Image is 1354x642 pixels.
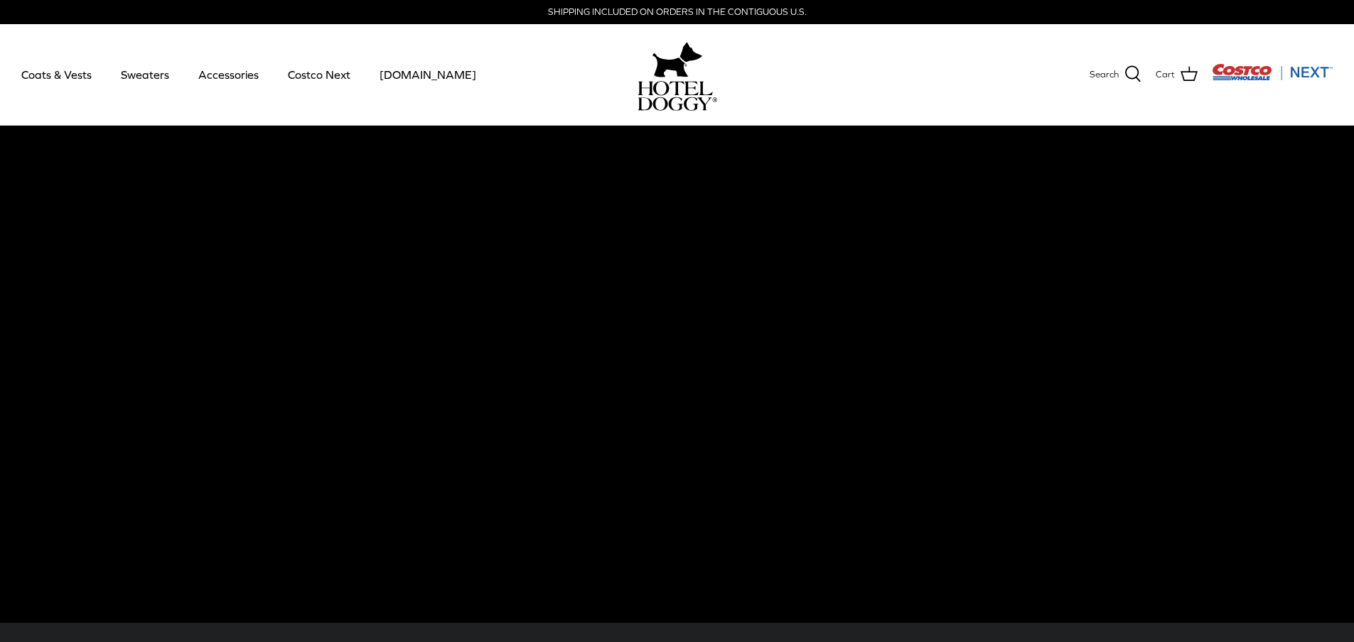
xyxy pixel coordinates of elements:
span: Search [1090,67,1119,82]
img: hoteldoggy.com [652,38,702,81]
a: [DOMAIN_NAME] [367,50,489,99]
a: Accessories [186,50,272,99]
a: Visit Costco Next [1212,72,1333,83]
img: hoteldoggycom [638,81,717,111]
img: Costco Next [1212,63,1333,81]
a: Sweaters [108,50,182,99]
a: Search [1090,65,1141,84]
a: hoteldoggy.com hoteldoggycom [638,38,717,111]
a: Costco Next [275,50,363,99]
span: Cart [1156,67,1175,82]
a: Cart [1156,65,1198,84]
a: Coats & Vests [9,50,104,99]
